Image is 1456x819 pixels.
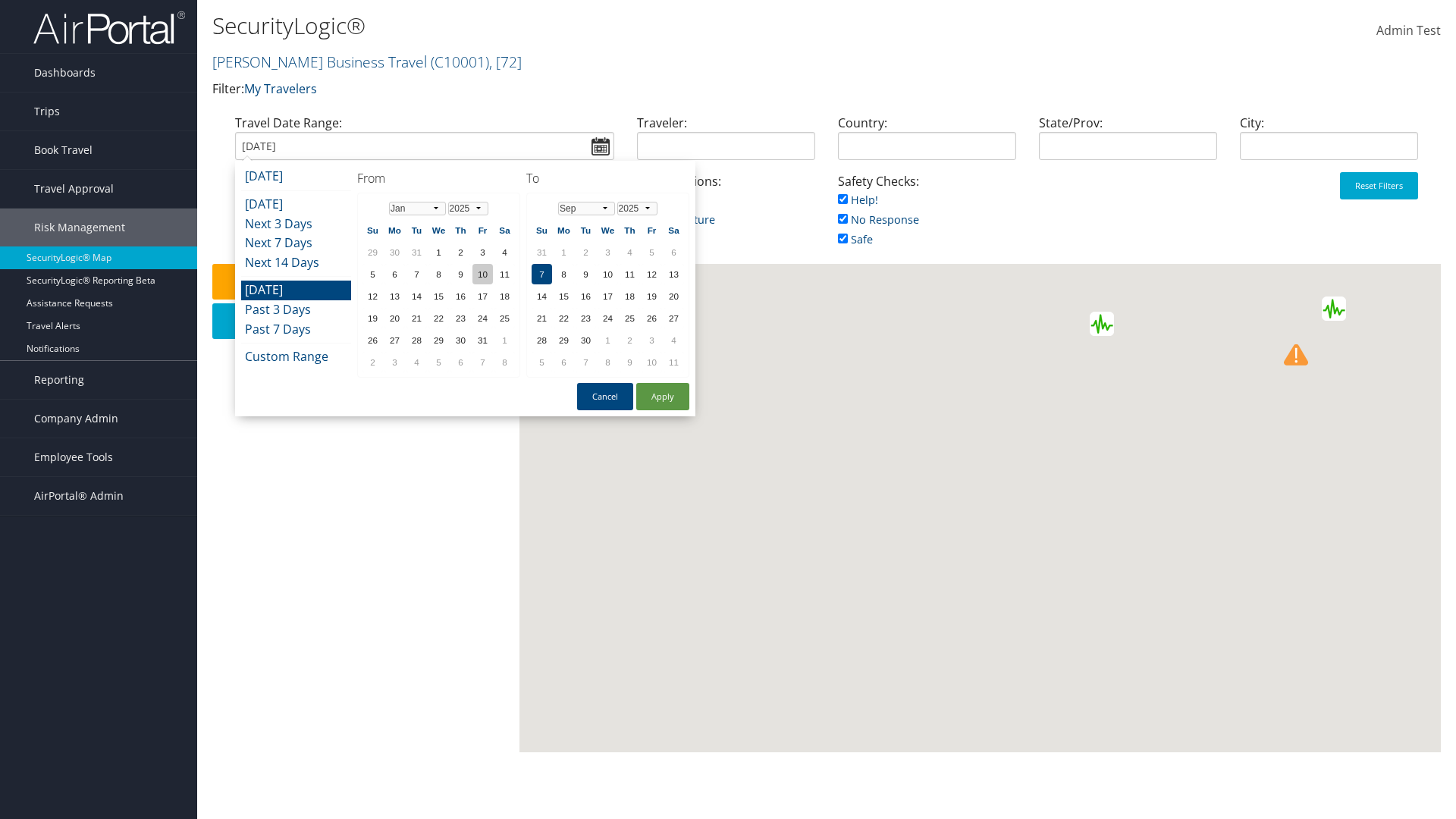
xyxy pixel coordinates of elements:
button: Apply [636,383,689,410]
div: Travel Date Range: [224,114,626,172]
li: Past 3 Days [241,300,351,320]
div: Traveler: [626,114,827,172]
th: Tu [576,220,596,240]
td: 5 [532,352,552,372]
button: Reset Filters [1340,172,1418,199]
a: Help! [838,193,878,207]
span: , [ 72 ] [489,52,522,72]
td: 6 [384,264,405,284]
td: 29 [554,330,574,350]
td: 14 [406,286,427,306]
span: Reporting [34,361,84,399]
td: 15 [428,286,449,306]
td: 3 [472,242,493,262]
th: We [598,220,618,240]
td: 3 [598,242,618,262]
td: 4 [620,242,640,262]
td: 25 [620,308,640,328]
th: Su [532,220,552,240]
td: 5 [428,352,449,372]
h4: From [357,170,520,187]
td: 26 [642,308,662,328]
td: 11 [664,352,684,372]
td: 9 [450,264,471,284]
div: Green earthquake alert (Magnitude 4.9M, Depth:10km) in Türkiye 07/09/2025 09:35 UTC, 2.9 million ... [1090,312,1114,336]
td: 11 [494,264,515,284]
td: 31 [406,242,427,262]
div: Trip Locations: [626,172,827,244]
td: 18 [494,286,515,306]
td: 5 [642,242,662,262]
td: 9 [576,264,596,284]
th: Th [620,220,640,240]
span: Company Admin [34,400,118,438]
span: Book Travel [34,131,93,169]
td: 16 [450,286,471,306]
td: 1 [428,242,449,262]
td: 10 [598,264,618,284]
td: 30 [576,330,596,350]
td: 24 [472,308,493,328]
td: 8 [494,352,515,372]
td: 17 [472,286,493,306]
td: 18 [620,286,640,306]
th: Fr [642,220,662,240]
td: 2 [450,242,471,262]
td: 4 [406,352,427,372]
td: 6 [554,352,574,372]
td: 22 [554,308,574,328]
td: 12 [642,264,662,284]
td: 6 [450,352,471,372]
td: 24 [598,308,618,328]
li: Custom Range [241,347,351,367]
td: 4 [664,330,684,350]
th: Sa [664,220,684,240]
td: 22 [428,308,449,328]
td: 29 [362,242,383,262]
div: State/Prov: [1028,114,1228,172]
td: 30 [384,242,405,262]
a: [PERSON_NAME] Business Travel [212,52,522,72]
td: 7 [576,352,596,372]
th: Mo [384,220,405,240]
button: Download Report [212,303,512,339]
li: Next 14 Days [241,253,351,273]
th: Tu [406,220,427,240]
td: 25 [494,308,515,328]
td: 30 [450,330,471,350]
span: Trips [34,93,60,130]
span: Risk Management [34,209,125,246]
td: 20 [384,308,405,328]
div: City: [1228,114,1429,172]
td: 12 [362,286,383,306]
td: 19 [362,308,383,328]
td: 26 [362,330,383,350]
td: 27 [664,308,684,328]
td: 6 [664,242,684,262]
div: Green earthquake alert (Magnitude 4.5M, Depth:34.073km) in China 07/09/2025 21:56 UTC, 970 thousa... [1322,297,1346,321]
li: [DATE] [241,281,351,300]
td: 28 [532,330,552,350]
div: Safety Checks: [827,172,1028,264]
div: 0 Travelers [212,345,519,374]
td: 31 [472,330,493,350]
li: [DATE] [241,167,351,187]
td: 8 [428,264,449,284]
td: 3 [384,352,405,372]
span: ( C10001 ) [431,52,489,72]
td: 10 [472,264,493,284]
td: 29 [428,330,449,350]
span: Dashboards [34,54,96,92]
button: Safety Check [212,264,512,300]
td: 21 [532,308,552,328]
span: Travel Approval [34,170,114,208]
h4: To [526,170,689,187]
td: 20 [664,286,684,306]
td: 1 [494,330,515,350]
div: Country: [827,114,1028,172]
td: 17 [598,286,618,306]
td: 2 [362,352,383,372]
img: airportal-logo.png [33,10,185,45]
td: 31 [532,242,552,262]
td: 28 [406,330,427,350]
